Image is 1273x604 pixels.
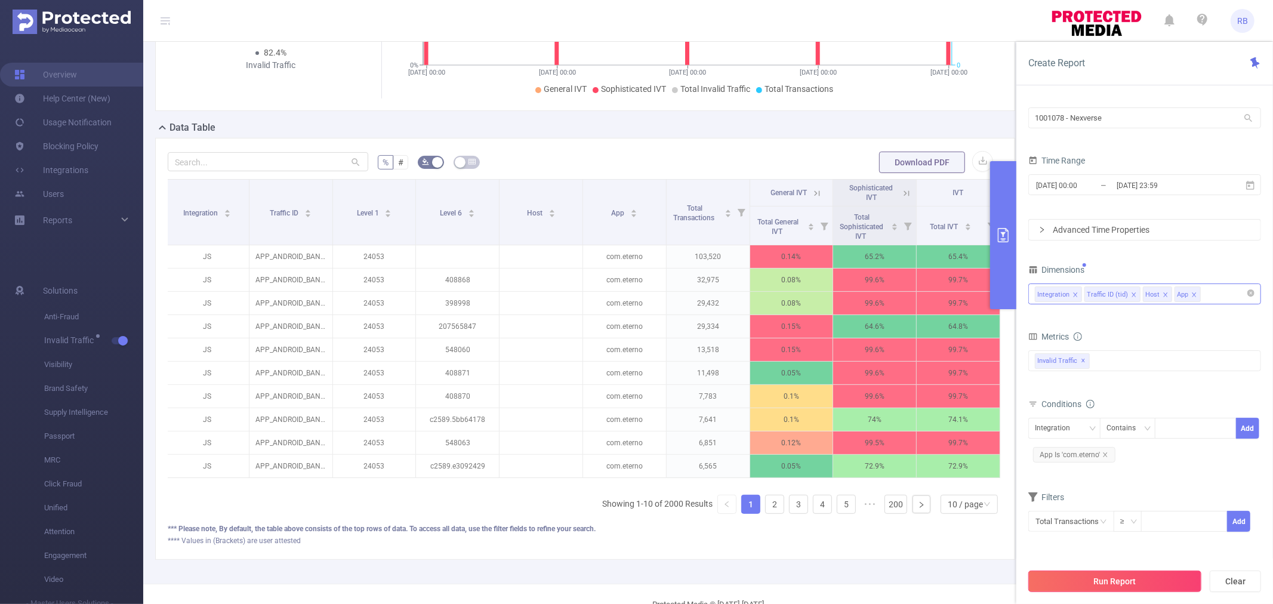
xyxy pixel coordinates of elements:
span: Sophisticated IVT [601,84,666,94]
i: icon: caret-down [385,212,392,216]
i: icon: down [1144,425,1151,433]
a: Blocking Policy [14,134,98,158]
li: Next 5 Pages [861,495,880,514]
p: APP_ANDROID_BANNER [249,338,332,361]
div: ≥ [1120,511,1133,531]
i: icon: caret-down [808,226,815,229]
p: 99.7% [917,269,1000,291]
div: Sort [548,208,556,215]
span: Total IVT [930,223,960,231]
p: 0.15% [750,315,833,338]
p: 7,783 [667,385,750,408]
i: icon: caret-up [548,208,555,211]
p: 24053 [333,362,416,384]
span: 82.4% [264,48,286,57]
span: General IVT [544,84,587,94]
p: APP_ANDROID_BANNER [249,432,332,454]
div: Sort [630,208,637,215]
i: icon: caret-down [964,226,971,229]
div: App [1177,287,1188,303]
p: c2589.e3092429 [416,455,499,477]
span: MRC [44,448,143,472]
p: 65.4% [917,245,1000,268]
p: 72.9% [917,455,1000,477]
button: Add [1227,511,1250,532]
p: com.eterno [583,269,666,291]
button: Clear [1210,571,1261,592]
i: icon: caret-up [631,208,637,211]
i: Filter menu [899,207,916,245]
span: Create Report [1028,57,1085,69]
p: com.eterno [583,245,666,268]
div: Integration [1037,287,1069,303]
p: 24053 [333,245,416,268]
p: 7,641 [667,408,750,431]
p: JS [166,292,249,315]
a: Help Center (New) [14,87,110,110]
p: JS [166,362,249,384]
p: 99.7% [917,292,1000,315]
i: icon: caret-up [468,208,475,211]
div: Invalid Traffic [222,59,320,72]
p: 0.1% [750,385,833,408]
p: APP_ANDROID_BANNER [249,362,332,384]
tspan: [DATE] 00:00 [539,69,576,76]
p: JS [166,385,249,408]
p: 64.8% [917,315,1000,338]
i: icon: caret-up [892,221,898,225]
i: icon: close [1191,292,1197,299]
tspan: [DATE] 00:00 [800,69,837,76]
p: 99.6% [833,292,916,315]
span: Level 6 [440,209,464,217]
tspan: 0% [410,61,418,69]
span: Unified [44,496,143,520]
p: 0.08% [750,269,833,291]
span: General IVT [770,189,807,197]
p: 24053 [333,385,416,408]
i: icon: close [1072,292,1078,299]
a: 3 [790,495,807,513]
p: 408868 [416,269,499,291]
li: Showing 1-10 of 2000 Results [602,495,713,514]
p: 0.15% [750,338,833,361]
li: Integration [1035,286,1082,302]
p: 408871 [416,362,499,384]
p: com.eterno [583,408,666,431]
i: icon: caret-up [725,208,731,211]
p: com.eterno [583,292,666,315]
button: Add [1236,418,1259,439]
p: 74% [833,408,916,431]
i: icon: caret-down [468,212,475,216]
i: icon: down [1089,425,1096,433]
i: icon: table [468,158,476,165]
p: 24053 [333,408,416,431]
p: 99.7% [917,385,1000,408]
div: Traffic ID (tid) [1087,287,1128,303]
h2: Data Table [169,121,215,135]
i: Filter menu [983,207,1000,245]
i: icon: left [723,501,730,508]
span: RB [1237,9,1248,33]
span: % [383,158,389,167]
p: 99.6% [833,362,916,384]
i: icon: caret-up [224,208,231,211]
p: 72.9% [833,455,916,477]
input: Start date [1035,177,1132,193]
span: Dimensions [1028,265,1084,275]
p: 11,498 [667,362,750,384]
i: icon: caret-down [224,212,231,216]
p: APP_ANDROID_BANNER [249,385,332,408]
span: Conditions [1041,399,1095,409]
li: App [1175,286,1201,302]
p: APP_ANDROID_BANNER [249,315,332,338]
p: 0.05% [750,362,833,384]
span: Traffic ID [270,209,300,217]
p: JS [166,338,249,361]
p: APP_ANDROID_BANNER [249,455,332,477]
p: 398998 [416,292,499,315]
span: Reports [43,215,72,225]
span: Video [44,568,143,591]
li: 1 [741,495,760,514]
p: 65.2% [833,245,916,268]
p: 99.6% [833,338,916,361]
